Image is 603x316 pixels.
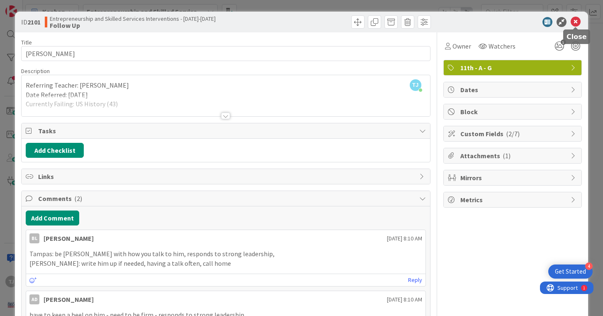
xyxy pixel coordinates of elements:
[555,267,586,276] div: Get Started
[387,234,422,243] span: [DATE] 8:10 AM
[460,63,567,73] span: 11th - A - G
[26,211,79,225] button: Add Comment
[410,79,421,91] span: TJ
[489,41,515,51] span: Watchers
[21,67,50,75] span: Description
[26,143,84,158] button: Add Checklist
[460,107,567,117] span: Block
[43,3,45,10] div: 1
[27,18,41,26] b: 2101
[548,265,593,279] div: Open Get Started checklist, remaining modules: 4
[26,81,426,90] p: Referring Teacher: [PERSON_NAME]
[21,39,32,46] label: Title
[21,17,41,27] span: ID
[460,195,567,205] span: Metrics
[460,85,567,95] span: Dates
[26,90,426,100] p: Date Referred: [DATE]
[567,33,587,41] h5: Close
[38,171,415,181] span: Links
[29,259,422,268] p: [PERSON_NAME]: write him up if needed, having a talk often, call home
[44,294,94,304] div: [PERSON_NAME]
[408,275,422,285] a: Reply
[460,151,567,161] span: Attachments
[38,126,415,136] span: Tasks
[29,294,39,304] div: AD
[452,41,471,51] span: Owner
[44,233,94,243] div: [PERSON_NAME]
[460,173,567,183] span: Mirrors
[17,1,38,11] span: Support
[506,130,520,138] span: ( 2/7 )
[460,129,567,139] span: Custom Fields
[74,194,82,203] span: ( 2 )
[38,194,415,203] span: Comments
[21,46,430,61] input: type card name here...
[50,22,216,29] b: Follow Up
[50,15,216,22] span: Entrepreneurship and Skilled Services Interventions - [DATE]-[DATE]
[561,39,566,45] span: 3
[387,295,422,304] span: [DATE] 8:10 AM
[503,152,511,160] span: ( 1 )
[29,233,39,243] div: BL
[29,249,422,259] p: Tampas: be [PERSON_NAME] with how you talk to him, responds to strong leadership,
[585,262,593,270] div: 4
